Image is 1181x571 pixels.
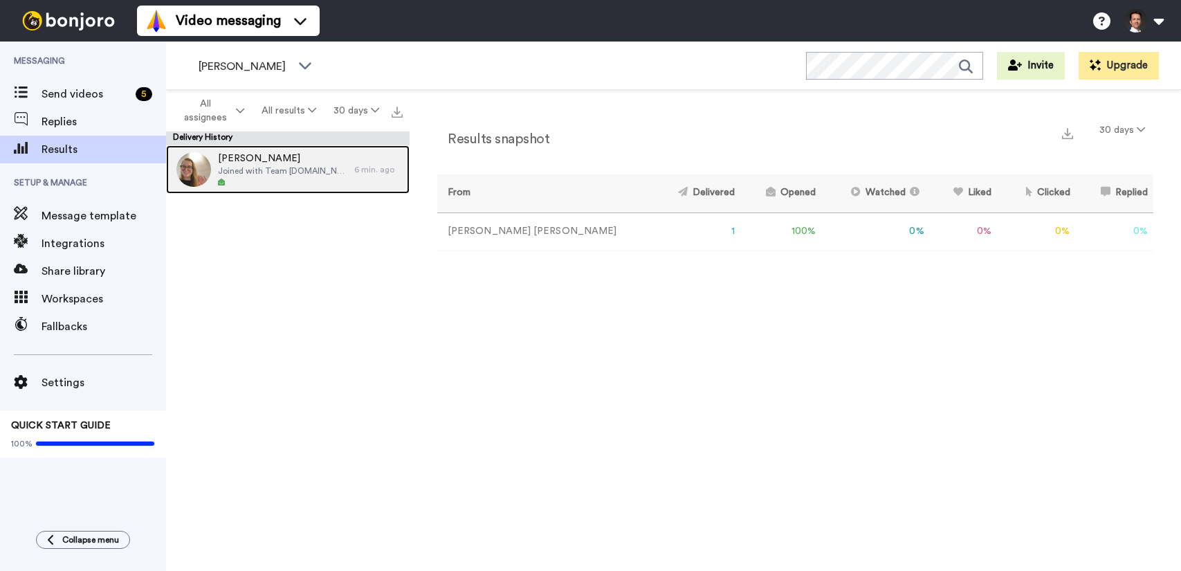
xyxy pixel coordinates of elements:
button: Collapse menu [36,531,130,549]
span: Joined with Team [DOMAIN_NAME] [218,165,347,176]
th: Clicked [997,174,1076,212]
div: 6 min. ago [354,164,403,175]
h2: Results snapshot [437,132,549,147]
span: Integrations [42,235,166,252]
div: 5 [136,87,152,101]
button: 30 days [324,98,387,123]
td: 0 % [997,212,1076,251]
span: [PERSON_NAME] [199,58,291,75]
span: Share library [42,263,166,280]
td: 1 [652,212,741,251]
th: Liked [930,174,997,212]
img: export.svg [1062,128,1073,139]
span: Video messaging [176,11,281,30]
button: Invite [997,52,1065,80]
button: Export all results that match these filters now. [387,100,407,121]
span: Replies [42,114,166,130]
span: Send videos [42,86,130,102]
button: All assignees [169,91,253,130]
td: [PERSON_NAME] [PERSON_NAME] [437,212,652,251]
span: Settings [42,374,166,391]
img: bj-logo-header-white.svg [17,11,120,30]
td: 0 % [1076,212,1153,251]
button: Upgrade [1079,52,1159,80]
span: Collapse menu [62,534,119,545]
th: Watched [821,174,929,212]
a: [PERSON_NAME]Joined with Team [DOMAIN_NAME]6 min. ago [166,145,410,194]
span: Workspaces [42,291,166,307]
td: 0 % [930,212,997,251]
th: Delivered [652,174,741,212]
td: 100 % [740,212,821,251]
img: vm-color.svg [145,10,167,32]
span: [PERSON_NAME] [218,152,347,165]
button: All results [253,98,325,123]
th: Opened [740,174,821,212]
span: Fallbacks [42,318,166,335]
th: Replied [1076,174,1153,212]
span: Message template [42,208,166,224]
th: From [437,174,652,212]
button: 30 days [1091,118,1153,143]
td: 0 % [821,212,929,251]
img: 74be5902-70c3-4855-8bfb-ead1580092ac-thumb.jpg [176,152,211,187]
img: export.svg [392,107,403,118]
span: All assignees [177,97,233,125]
span: 100% [11,438,33,449]
span: QUICK START GUIDE [11,421,111,430]
div: Delivery History [166,132,410,145]
span: Results [42,141,166,158]
button: Export a summary of each team member’s results that match this filter now. [1058,123,1077,143]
